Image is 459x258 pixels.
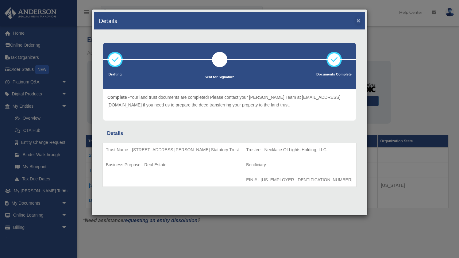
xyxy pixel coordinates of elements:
p: Business Purpose - Real Estate [106,161,240,169]
p: Drafting [107,71,123,78]
p: EIN # - [US_EMPLOYER_IDENTIFICATION_NUMBER] [246,176,353,184]
h4: Details [98,16,117,25]
span: Complete - [107,95,129,100]
p: Benificiary - [246,161,353,169]
p: Sent for Signature [205,74,234,80]
button: × [357,17,361,24]
div: Details [107,129,352,138]
p: Documents Complete [316,71,352,78]
p: Trust Name - [STREET_ADDRESS][PERSON_NAME] Statutory Trust [106,146,240,154]
p: Trustee - Necklace Of Lights Holding, LLC [246,146,353,154]
p: Your land trust documents are completed! Please contact your [PERSON_NAME] Team at [EMAIL_ADDRESS... [107,94,352,109]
